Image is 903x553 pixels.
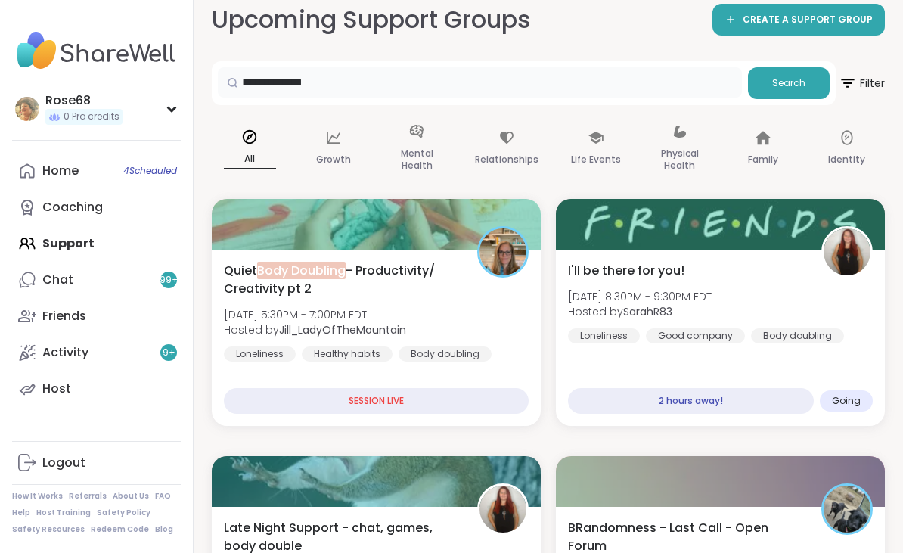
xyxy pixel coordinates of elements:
[479,486,526,533] img: SarahR83
[302,346,393,362] div: Healthy habits
[12,189,181,225] a: Coaching
[42,455,85,471] div: Logout
[212,3,531,37] h2: Upcoming Support Groups
[475,151,538,169] p: Relationships
[12,524,85,535] a: Safety Resources
[12,298,181,334] a: Friends
[155,491,171,502] a: FAQ
[828,151,865,169] p: Identity
[751,328,844,343] div: Body doubling
[712,4,885,36] a: CREATE A SUPPORT GROUP
[12,508,30,518] a: Help
[568,289,712,304] span: [DATE] 8:30PM - 9:30PM EDT
[15,97,39,121] img: Rose68
[42,344,88,361] div: Activity
[123,165,177,177] span: 4 Scheduled
[224,150,276,169] p: All
[571,151,621,169] p: Life Events
[399,346,492,362] div: Body doubling
[42,381,71,397] div: Host
[91,524,149,535] a: Redeem Code
[163,346,175,359] span: 9 +
[12,491,63,502] a: How It Works
[97,508,150,518] a: Safety Policy
[257,262,346,279] span: Body Doubling
[748,67,830,99] button: Search
[316,151,351,169] p: Growth
[42,272,73,288] div: Chat
[12,153,181,189] a: Home4Scheduled
[42,163,79,179] div: Home
[279,322,406,337] b: Jill_LadyOfTheMountain
[12,24,181,77] img: ShareWell Nav Logo
[42,308,86,325] div: Friends
[36,508,91,518] a: Host Training
[224,388,529,414] div: SESSION LIVE
[568,328,640,343] div: Loneliness
[224,346,296,362] div: Loneliness
[479,228,526,275] img: Jill_LadyOfTheMountain
[224,262,461,298] span: Quiet - Productivity/ Creativity pt 2
[646,328,745,343] div: Good company
[12,334,181,371] a: Activity9+
[824,228,870,275] img: SarahR83
[113,491,149,502] a: About Us
[839,61,885,105] button: Filter
[69,491,107,502] a: Referrals
[155,524,173,535] a: Blog
[12,445,181,481] a: Logout
[224,322,406,337] span: Hosted by
[824,486,870,533] img: Amie89
[623,304,672,319] b: SarahR83
[160,274,178,287] span: 99 +
[64,110,119,123] span: 0 Pro credits
[832,395,861,407] span: Going
[45,92,123,109] div: Rose68
[772,76,805,90] span: Search
[748,151,778,169] p: Family
[391,144,443,175] p: Mental Health
[568,304,712,319] span: Hosted by
[653,144,706,175] p: Physical Health
[12,371,181,407] a: Host
[224,307,406,322] span: [DATE] 5:30PM - 7:00PM EDT
[42,199,103,216] div: Coaching
[12,262,181,298] a: Chat99+
[839,65,885,101] span: Filter
[568,262,684,280] span: I'll be there for you!
[568,388,814,414] div: 2 hours away!
[743,14,873,26] span: CREATE A SUPPORT GROUP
